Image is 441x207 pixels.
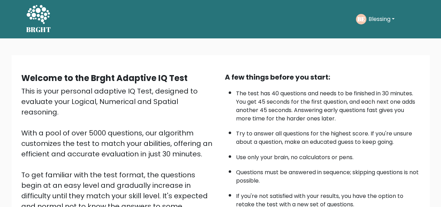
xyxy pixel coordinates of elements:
[225,72,420,82] div: A few things before you start:
[366,15,397,24] button: Blessing
[26,3,51,36] a: BRGHT
[236,126,420,146] li: Try to answer all questions for the highest score. If you're unsure about a question, make an edu...
[236,165,420,185] li: Questions must be answered in sequence; skipping questions is not possible.
[236,86,420,123] li: The test has 40 questions and needs to be finished in 30 minutes. You get 45 seconds for the firs...
[357,15,365,23] text: BE
[21,72,188,84] b: Welcome to the Brght Adaptive IQ Test
[236,150,420,162] li: Use only your brain, no calculators or pens.
[26,25,51,34] h5: BRGHT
